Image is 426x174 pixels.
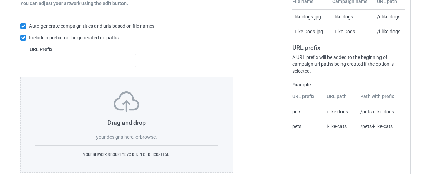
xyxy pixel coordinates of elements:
td: I Like Dogs.jpg [292,24,328,39]
th: Path with prefix [357,93,405,104]
td: i-like-cats [323,119,357,134]
span: Your artwork should have a DPI of at least 150 . [83,152,170,157]
td: I like dogs [328,10,374,24]
span: . [156,134,157,140]
img: svg+xml;base64,PD94bWwgdmVyc2lvbj0iMS4wIiBlbmNvZGluZz0iVVRGLTgiPz4KPHN2ZyB3aWR0aD0iNzVweCIgaGVpZ2... [114,91,139,112]
h3: URL prefix [292,43,405,51]
td: I like dogs.jpg [292,10,328,24]
span: your designs here, or [96,134,140,140]
th: URL path [323,93,357,104]
td: /i-like-dogs [373,10,405,24]
span: Auto-generate campaign titles and urls based on file names. [29,23,156,29]
label: Example [292,81,405,88]
th: URL prefix [292,93,323,104]
td: pets [292,119,323,134]
span: Include a prefix for the generated url paths. [29,35,120,40]
td: pets [292,104,323,119]
label: browse [140,134,156,140]
div: A URL prefix will be added to the beginning of campaign url paths being created if the option is ... [292,54,405,74]
h3: Drag and drop [35,119,218,126]
td: i-like-dogs [323,104,357,119]
label: URL Prefix [30,46,136,53]
td: /pets-i-like-cats [357,119,405,134]
td: /pets-i-like-dogs [357,104,405,119]
b: You can adjust your artwork using the edit button. [20,1,128,6]
td: /i-like-dogs [373,24,405,39]
td: I Like Dogs [328,24,374,39]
